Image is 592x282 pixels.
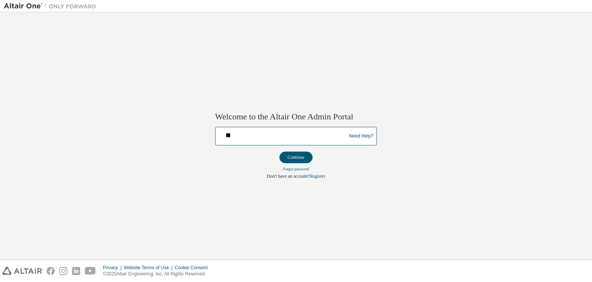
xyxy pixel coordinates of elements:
img: facebook.svg [47,267,55,275]
div: Website Terms of Use [124,265,175,271]
a: Register [310,174,325,179]
img: linkedin.svg [72,267,80,275]
img: altair_logo.svg [2,267,42,275]
a: Forgot password [283,167,309,172]
div: Cookie Consent [175,265,212,271]
img: youtube.svg [85,267,96,275]
p: © 2025 Altair Engineering, Inc. All Rights Reserved. [103,271,212,277]
h2: Welcome to the Altair One Admin Portal [215,111,377,122]
div: Privacy [103,265,124,271]
img: Altair One [4,2,100,10]
img: instagram.svg [59,267,67,275]
span: Don't have an account? [267,174,310,179]
button: Continue [279,152,313,163]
